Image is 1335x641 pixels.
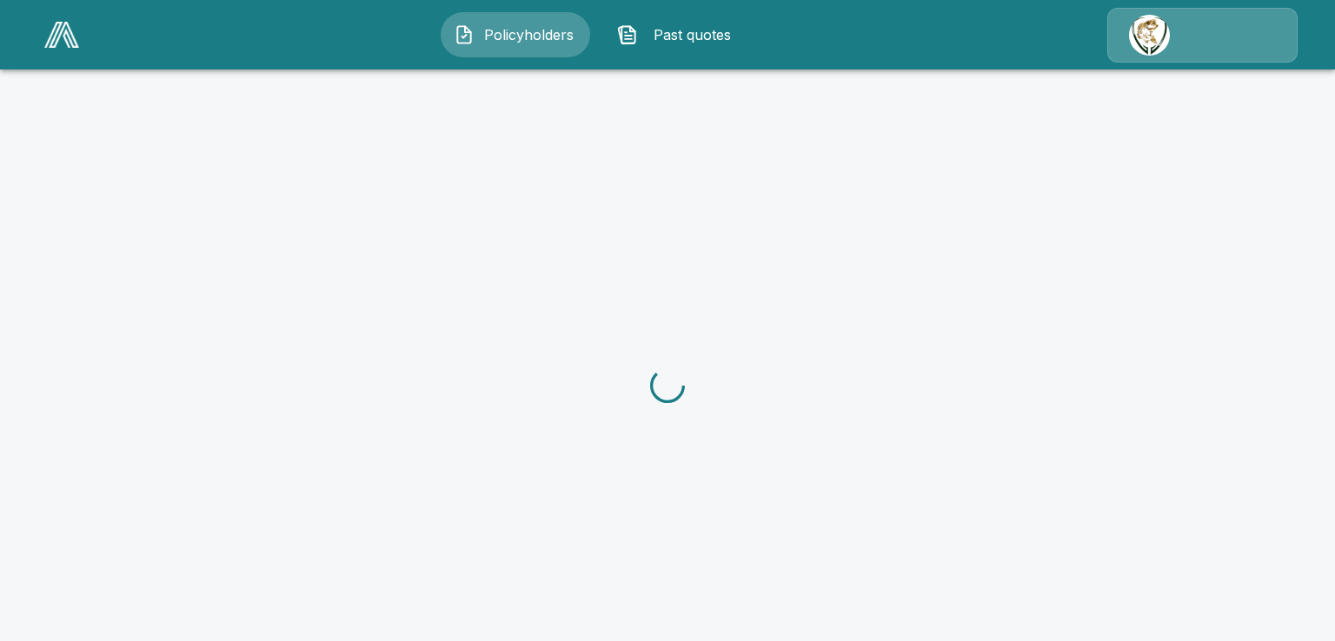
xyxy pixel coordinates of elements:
img: Past quotes Icon [617,24,638,45]
span: Past quotes [645,24,741,45]
button: Past quotes IconPast quotes [604,12,754,57]
button: Policyholders IconPolicyholders [441,12,590,57]
img: Policyholders Icon [454,24,475,45]
span: Policyholders [482,24,577,45]
img: AA Logo [44,22,79,48]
